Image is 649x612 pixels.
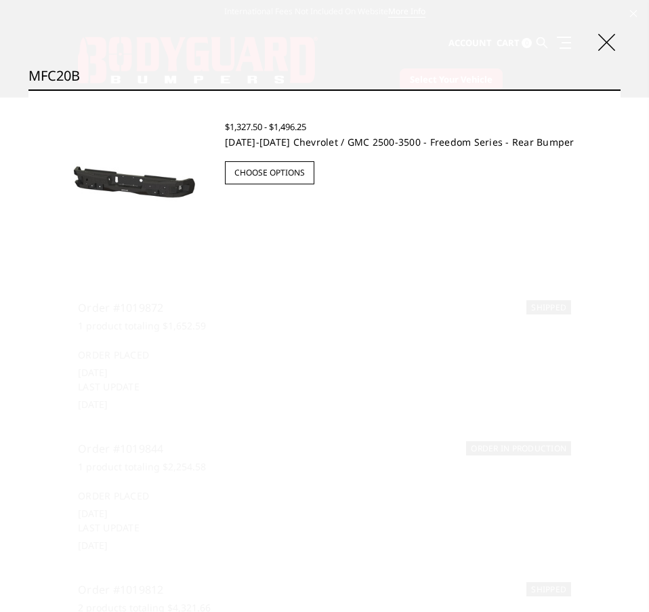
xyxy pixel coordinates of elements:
[225,161,314,184] a: Choose Options
[225,121,306,133] span: $1,327.50 - $1,496.25
[28,62,621,89] input: Search the store
[42,98,211,267] a: 2020-2025 Chevrolet / GMC 2500-3500 - Freedom Series - Rear Bumper 2020-2025 Chevrolet / GMC 2500...
[42,142,211,223] img: 2020-2025 Chevrolet / GMC 2500-3500 - Freedom Series - Rear Bumper
[225,136,574,148] a: [DATE]-[DATE] Chevrolet / GMC 2500-3500 - Freedom Series - Rear Bumper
